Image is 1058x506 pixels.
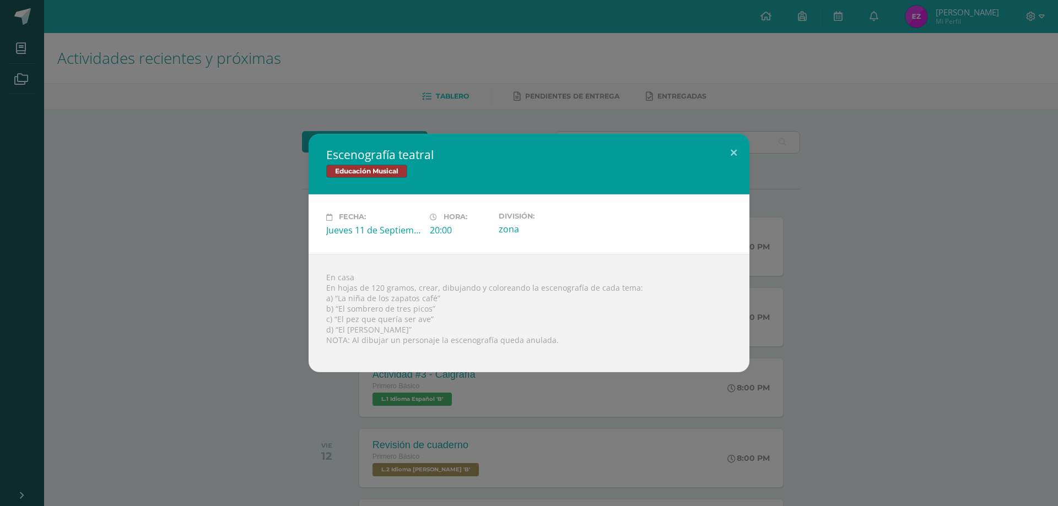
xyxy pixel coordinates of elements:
[499,223,593,235] div: zona
[444,213,467,221] span: Hora:
[326,224,421,236] div: Jueves 11 de Septiembre
[326,165,407,178] span: Educación Musical
[718,134,749,171] button: Close (Esc)
[339,213,366,221] span: Fecha:
[430,224,490,236] div: 20:00
[326,147,732,162] h2: Escenografía teatral
[309,254,749,372] div: En casa En hojas de 120 gramos, crear, dibujando y coloreando la escenografía de cada tema: a) “L...
[499,212,593,220] label: División:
